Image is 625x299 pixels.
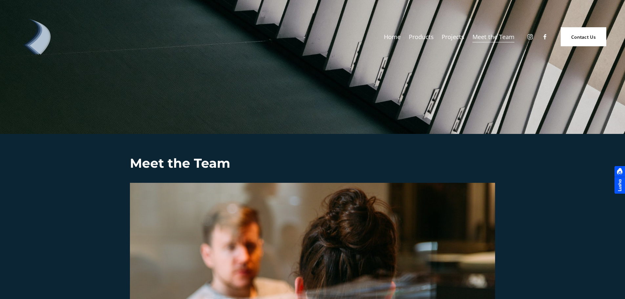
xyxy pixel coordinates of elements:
[561,27,606,46] a: Contact Us
[409,31,434,43] a: folder dropdown
[130,155,495,172] h3: Meet the Team
[409,32,434,42] span: Products
[472,31,514,43] a: Meet the Team
[19,19,55,55] img: Debonair | Curtains, Blinds, Shutters &amp; Awnings
[384,31,401,43] a: Home
[527,33,533,40] a: Instagram
[442,31,464,43] a: Projects
[542,33,548,40] a: Facebook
